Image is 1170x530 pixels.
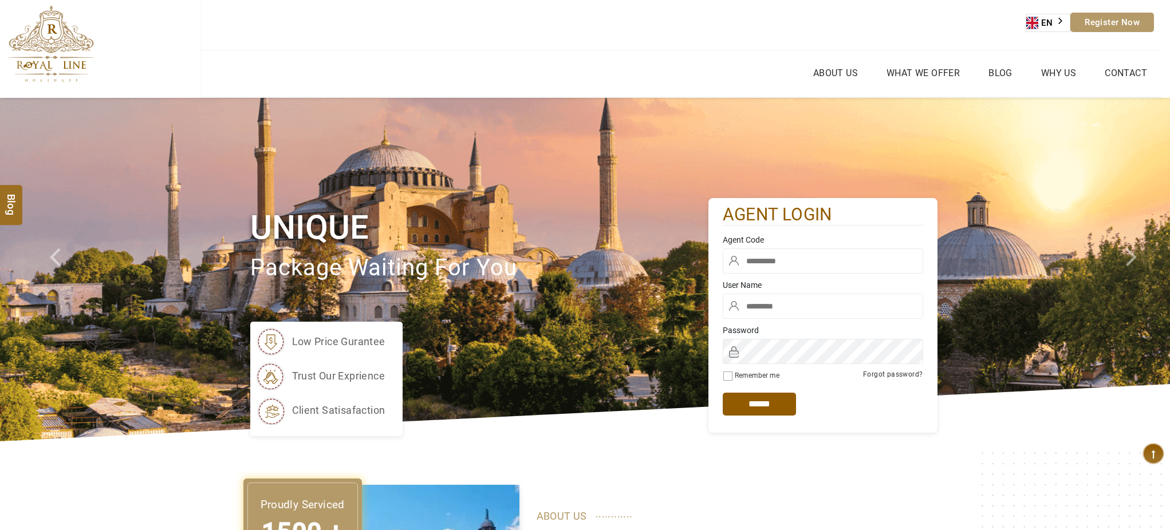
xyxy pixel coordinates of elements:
a: What we Offer [884,65,963,81]
img: The Royal Line Holidays [9,5,94,82]
a: Check next prev [35,98,93,441]
label: User Name [723,279,923,291]
span: ............ [596,505,633,523]
a: Contact [1102,65,1150,81]
a: Check next image [1112,98,1170,441]
a: About Us [810,65,861,81]
a: Why Us [1038,65,1079,81]
p: ABOUT US [537,508,920,525]
a: Register Now [1070,13,1154,32]
a: EN [1026,14,1070,31]
h2: agent login [723,204,923,226]
li: trust our exprience [256,362,385,390]
a: Forgot password? [863,370,923,378]
label: Remember me [735,371,779,379]
span: Blog [4,194,19,204]
h1: Unique [250,206,708,249]
label: Password [723,325,923,336]
div: Language [1026,14,1070,32]
a: Blog [986,65,1015,81]
label: Agent Code [723,234,923,246]
li: client satisafaction [256,396,385,425]
aside: Language selected: English [1026,14,1070,32]
p: package waiting for you [250,249,708,287]
li: low price gurantee [256,327,385,356]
